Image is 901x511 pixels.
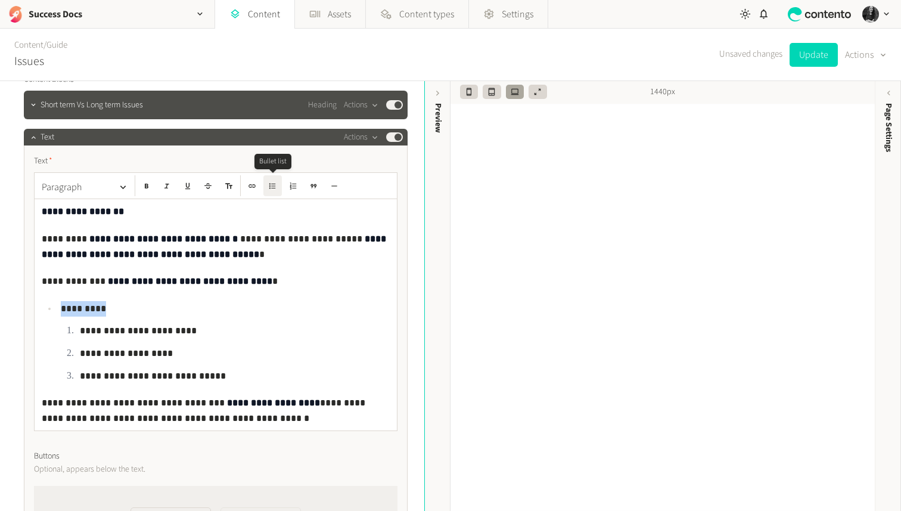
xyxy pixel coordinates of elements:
[845,43,887,67] button: Actions
[29,7,82,21] h2: Success Docs
[344,130,379,144] button: Actions
[7,6,24,23] img: Success Docs
[883,103,895,152] span: Page Settings
[44,39,46,51] span: /
[14,39,44,51] a: Content
[862,6,879,23] img: Hollie Duncan
[41,131,54,144] span: Text
[34,463,305,476] p: Optional, appears below the text.
[344,98,379,112] button: Actions
[14,52,44,70] h2: Issues
[34,450,60,463] span: Buttons
[46,39,67,51] a: Guide
[254,154,291,169] div: Bullet list
[37,175,132,199] button: Paragraph
[719,48,782,61] span: Unsaved changes
[308,99,337,112] span: Heading
[34,155,52,168] span: Text
[650,86,675,98] span: 1440px
[790,43,838,67] button: Update
[502,7,533,21] span: Settings
[432,103,445,133] div: Preview
[399,7,454,21] span: Content types
[41,99,143,112] span: Short term Vs Long term Issues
